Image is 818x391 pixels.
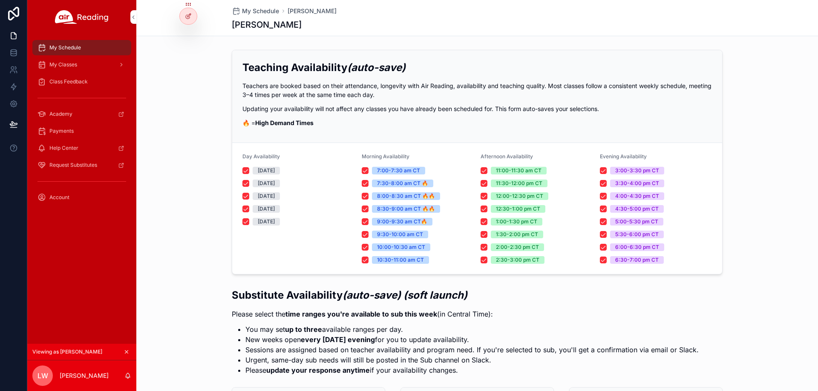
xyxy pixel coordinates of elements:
span: Morning Availability [362,153,409,160]
a: Account [32,190,131,205]
div: 8:30-9:00 am CT 🔥🔥 [377,205,435,213]
div: [DATE] [258,218,275,225]
li: You may set available ranges per day. [245,324,699,334]
a: My Schedule [232,7,279,15]
span: Class Feedback [49,78,88,85]
span: Help Center [49,145,78,151]
span: Account [49,194,69,201]
span: Request Substitutes [49,162,97,168]
em: (auto-save) [347,61,406,74]
div: 8:00-8:30 am CT 🔥🔥 [377,192,435,200]
strong: time ranges you're available to sub this week [285,310,437,318]
div: 2:00-2:30 pm CT [496,243,539,251]
div: 4:30-5:00 pm CT [615,205,659,213]
div: 6:00-6:30 pm CT [615,243,659,251]
li: New weeks open for you to update availability. [245,334,699,345]
span: Viewing as [PERSON_NAME] [32,348,102,355]
div: [DATE] [258,205,275,213]
span: My Schedule [49,44,81,51]
h1: [PERSON_NAME] [232,19,302,31]
div: [DATE] [258,180,275,187]
p: Please select the (in Central Time): [232,309,699,319]
span: Payments [49,128,74,134]
a: Help Center [32,140,131,156]
p: 🔥 = [242,118,712,127]
li: Please if your availability changes. [245,365,699,375]
span: LW [37,371,48,381]
span: Afternoon Availability [481,153,533,160]
em: (auto-save) (soft launch) [343,289,467,301]
span: Academy [49,111,72,117]
div: [DATE] [258,167,275,174]
div: [DATE] [258,192,275,200]
a: My Classes [32,57,131,72]
a: Class Feedback [32,74,131,89]
span: Evening Availability [600,153,647,160]
div: 7:30-8:00 am CT 🔥 [377,180,428,187]
a: Request Substitutes [32,157,131,173]
a: Academy [32,106,131,122]
p: [PERSON_NAME] [60,371,109,380]
div: 4:00-4:30 pm CT [615,192,659,200]
strong: High Demand Times [255,119,314,126]
div: 1:30-2:00 pm CT [496,231,538,238]
div: 10:00-10:30 am CT [377,243,425,251]
div: scrollable content [27,34,136,216]
div: 10:30-11:00 am CT [377,256,424,264]
strong: up to three [285,325,322,334]
div: 7:00-7:30 am CT [377,167,420,174]
span: My Schedule [242,7,279,15]
div: 11:30-12:00 pm CT [496,180,542,187]
a: My Schedule [32,40,131,55]
li: Urgent, same-day sub needs will still be posted in the Sub channel on Slack. [245,355,699,365]
h2: Substitute Availability [232,288,699,302]
li: Sessions are assigned based on teacher availability and program need. If you're selected to sub, ... [245,345,699,355]
a: [PERSON_NAME] [288,7,337,15]
div: 5:30-6:00 pm CT [615,231,659,238]
div: 2:30-3:00 pm CT [496,256,539,264]
div: 5:00-5:30 pm CT [615,218,658,225]
p: Teachers are booked based on their attendance, longevity with Air Reading, availability and teach... [242,81,712,99]
strong: update your response anytime [266,366,370,374]
div: 3:00-3:30 pm CT [615,167,659,174]
p: Updating your availability will not affect any classes you have already been scheduled for. This ... [242,104,712,113]
div: 9:30-10:00 am CT [377,231,423,238]
div: 1:00-1:30 pm CT [496,218,537,225]
a: Payments [32,123,131,139]
div: 12:00-12:30 pm CT [496,192,543,200]
div: 9:00-9:30 am CT🔥 [377,218,427,225]
span: Day Availability [242,153,280,160]
div: 3:30-4:00 pm CT [615,180,659,187]
div: 11:00-11:30 am CT [496,167,541,174]
img: App logo [55,10,109,24]
div: 12:30-1:00 pm CT [496,205,540,213]
h2: Teaching Availability [242,60,712,74]
div: 6:30-7:00 pm CT [615,256,659,264]
strong: every [DATE] evening [301,335,375,344]
span: My Classes [49,61,77,68]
